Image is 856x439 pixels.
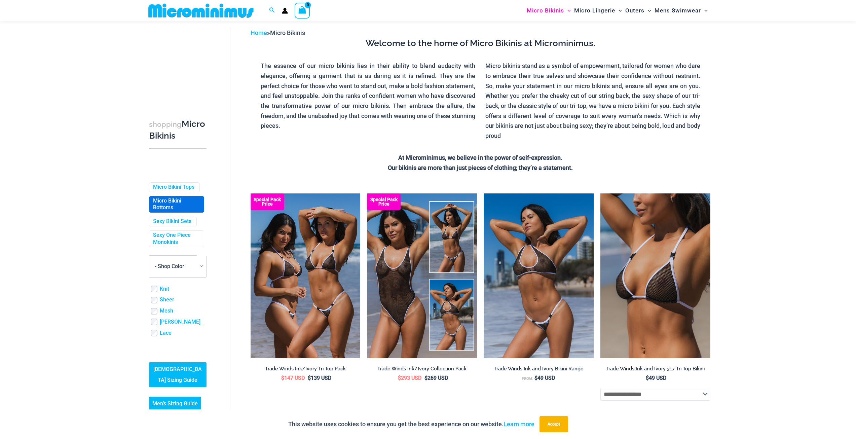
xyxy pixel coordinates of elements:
[153,232,199,246] a: Sexy One Piece Monokinis
[160,286,169,293] a: Knit
[367,366,477,374] a: Trade Winds Ink/Ivory Collection Pack
[153,184,194,191] a: Micro Bikini Tops
[600,193,710,358] a: Tradewinds Ink and Ivory 317 Tri Top 01Tradewinds Ink and Ivory 317 Tri Top 453 Micro 06Tradewind...
[288,419,534,429] p: This website uses cookies to ensure you get the best experience on our website.
[564,2,571,19] span: Menu Toggle
[524,1,711,20] nav: Site Navigation
[160,307,173,315] a: Mesh
[251,193,361,358] img: Top Bum Pack
[251,197,284,206] b: Special Pack Price
[653,2,709,19] a: Mens SwimwearMenu ToggleMenu Toggle
[251,29,267,36] a: Home
[153,218,191,225] a: Sexy Bikini Sets
[155,263,184,269] span: - Shop Color
[527,2,564,19] span: Micro Bikinis
[251,29,305,36] span: »
[424,375,448,381] bdi: 269 USD
[149,362,207,387] a: [DEMOGRAPHIC_DATA] Sizing Guide
[251,366,361,374] a: Trade Winds Ink/Ivory Tri Top Pack
[153,197,199,212] a: Micro Bikini Bottoms
[574,2,615,19] span: Micro Lingerie
[160,330,172,337] a: Lace
[367,197,401,206] b: Special Pack Price
[624,2,653,19] a: OutersMenu ToggleMenu Toggle
[367,366,477,372] h2: Trade Winds Ink/Ivory Collection Pack
[398,154,562,161] strong: At Microminimus, we believe in the power of self-expression.
[308,375,331,381] bdi: 139 USD
[504,420,534,428] a: Learn more
[149,397,201,411] a: Men’s Sizing Guide
[251,193,361,358] a: Top Bum Pack Top Bum Pack bTop Bum Pack b
[160,319,200,326] a: [PERSON_NAME]
[646,375,649,381] span: $
[655,2,701,19] span: Mens Swimwear
[534,375,537,381] span: $
[261,61,476,131] p: The essence of our micro bikinis lies in their ability to blend audacity with elegance, offering ...
[367,193,477,358] a: Collection Pack Collection Pack b (1)Collection Pack b (1)
[484,366,594,372] h2: Trade Winds Ink and Ivory Bikini Range
[484,366,594,374] a: Trade Winds Ink and Ivory Bikini Range
[398,375,401,381] span: $
[600,366,710,374] a: Trade Winds Ink and Ivory 317 Tri Top Bikini
[625,2,644,19] span: Outers
[251,366,361,372] h2: Trade Winds Ink/Ivory Tri Top Pack
[644,2,651,19] span: Menu Toggle
[281,375,284,381] span: $
[534,375,555,381] bdi: 49 USD
[484,193,594,358] img: Tradewinds Ink and Ivory 384 Halter 453 Micro 02
[615,2,622,19] span: Menu Toggle
[281,375,305,381] bdi: 147 USD
[367,193,477,358] img: Collection Pack
[646,375,666,381] bdi: 49 USD
[484,193,594,358] a: Tradewinds Ink and Ivory 384 Halter 453 Micro 02Tradewinds Ink and Ivory 384 Halter 453 Micro 01T...
[572,2,624,19] a: Micro LingerieMenu ToggleMenu Toggle
[308,375,311,381] span: $
[600,193,710,358] img: Tradewinds Ink and Ivory 317 Tri Top 01
[388,164,573,171] strong: Our bikinis are more than just pieces of clothing; they’re a statement.
[525,2,572,19] a: Micro BikinisMenu ToggleMenu Toggle
[160,296,174,303] a: Sheer
[522,376,533,381] span: From:
[600,366,710,372] h2: Trade Winds Ink and Ivory 317 Tri Top Bikini
[149,255,207,278] span: - Shop Color
[701,2,708,19] span: Menu Toggle
[269,6,275,15] a: Search icon link
[539,416,568,432] button: Accept
[256,38,705,49] h3: Welcome to the home of Micro Bikinis at Microminimus.
[149,256,206,277] span: - Shop Color
[424,375,427,381] span: $
[485,61,700,141] p: Micro bikinis stand as a symbol of empowerment, tailored for women who dare to embrace their true...
[270,29,305,36] span: Micro Bikinis
[282,8,288,14] a: Account icon link
[149,120,182,129] span: shopping
[398,375,421,381] bdi: 293 USD
[149,118,207,142] h3: Micro Bikinis
[146,3,256,18] img: MM SHOP LOGO FLAT
[295,3,310,18] a: View Shopping Cart, empty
